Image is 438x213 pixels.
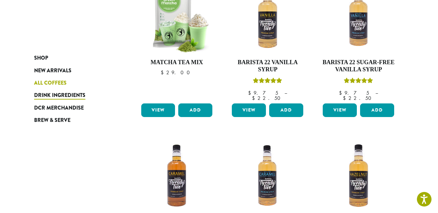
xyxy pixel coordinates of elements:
[34,114,112,126] a: Brew & Serve
[343,95,374,101] bdi: 22.50
[252,95,283,101] bdi: 22.50
[34,67,71,75] span: New Arrivals
[140,59,214,66] h4: Matcha Tea Mix
[139,138,214,213] img: CARAMEL-1-300x300.png
[34,52,112,64] a: Shop
[34,104,84,112] span: DCR Merchandise
[230,59,305,73] h4: Barista 22 Vanilla Syrup
[339,89,369,96] bdi: 9.75
[339,89,344,96] span: $
[343,95,348,101] span: $
[321,138,396,213] img: HAZELNUT-300x300.png
[161,69,193,76] bdi: 29.00
[34,91,85,100] span: Drink Ingredients
[344,77,373,87] div: Rated 5.00 out of 5
[34,89,112,101] a: Drink Ingredients
[141,103,175,117] a: View
[284,89,287,96] span: –
[252,95,257,101] span: $
[248,89,254,96] span: $
[178,103,212,117] button: Add
[323,103,357,117] a: View
[34,102,112,114] a: DCR Merchandise
[34,54,48,62] span: Shop
[253,77,282,87] div: Rated 5.00 out of 5
[232,103,266,117] a: View
[360,103,394,117] button: Add
[269,103,303,117] button: Add
[161,69,166,76] span: $
[34,64,112,77] a: New Arrivals
[248,89,278,96] bdi: 9.75
[34,77,112,89] a: All Coffees
[230,138,305,213] img: SF-CARAMEL-300x300.png
[34,79,67,87] span: All Coffees
[34,116,70,124] span: Brew & Serve
[321,59,396,73] h4: Barista 22 Sugar-Free Vanilla Syrup
[375,89,378,96] span: –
